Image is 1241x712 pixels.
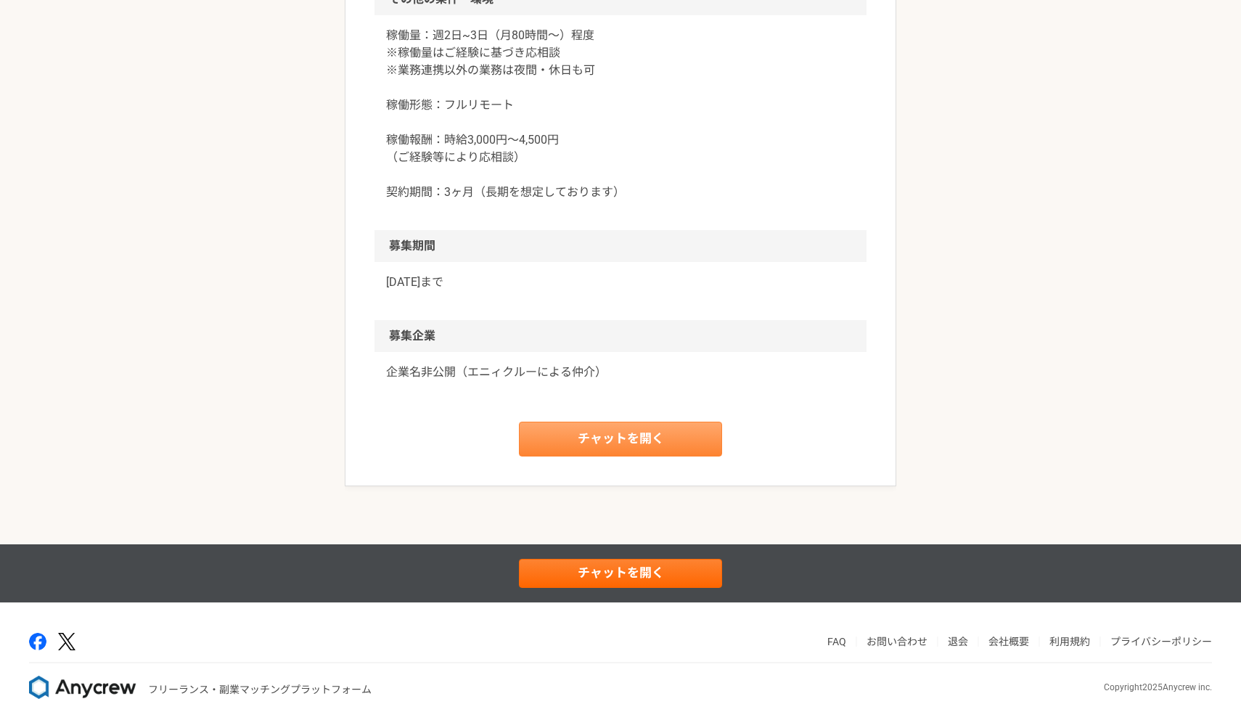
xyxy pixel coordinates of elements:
p: フリーランス・副業マッチングプラットフォーム [148,682,372,697]
a: お問い合わせ [867,636,927,647]
p: 稼働量：週2日~3日（月80時間〜）程度 ※稼働量はご経験に基づき応相談 ※業務連携以外の業務は夜間・休日も可 稼働形態：フルリモート 稼働報酬：時給3,000円〜4,500円 （ご経験等により... [386,27,855,201]
a: チャットを開く [519,559,722,588]
a: 利用規約 [1049,636,1090,647]
img: facebook-2adfd474.png [29,633,46,650]
a: FAQ [827,636,846,647]
a: 退会 [948,636,968,647]
p: Copyright 2025 Anycrew inc. [1104,681,1212,694]
a: チャットを開く [519,422,722,457]
h2: 募集期間 [374,230,867,262]
a: プライバシーポリシー [1110,636,1212,647]
a: 会社概要 [988,636,1029,647]
p: [DATE]まで [386,274,855,291]
img: x-391a3a86.png [58,633,75,651]
h2: 募集企業 [374,320,867,352]
img: 8DqYSo04kwAAAAASUVORK5CYII= [29,676,136,699]
a: 企業名非公開（エニィクルーによる仲介） [386,364,855,381]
